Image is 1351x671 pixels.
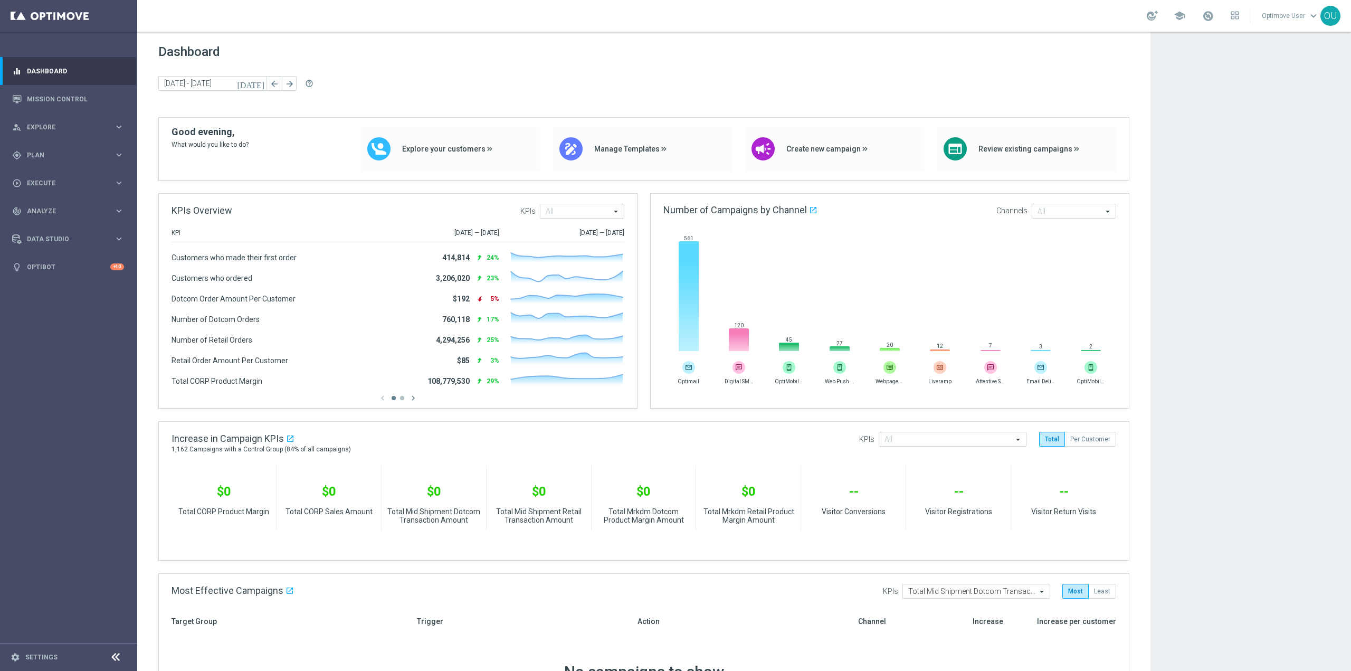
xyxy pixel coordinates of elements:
button: Data Studio keyboard_arrow_right [12,235,125,243]
span: Data Studio [27,236,114,242]
i: keyboard_arrow_right [114,122,124,132]
div: Execute [12,178,114,188]
button: play_circle_outline Execute keyboard_arrow_right [12,179,125,187]
span: Analyze [27,208,114,214]
i: keyboard_arrow_right [114,234,124,244]
a: Dashboard [27,57,124,85]
a: Optimove Userkeyboard_arrow_down [1261,8,1320,24]
i: lightbulb [12,262,22,272]
a: Settings [25,654,58,660]
span: Execute [27,180,114,186]
i: keyboard_arrow_right [114,150,124,160]
button: equalizer Dashboard [12,67,125,75]
span: keyboard_arrow_down [1308,10,1319,22]
button: lightbulb Optibot +10 [12,263,125,271]
span: school [1174,10,1185,22]
div: Optibot [12,253,124,281]
div: +10 [110,263,124,270]
i: equalizer [12,67,22,76]
i: person_search [12,122,22,132]
button: Mission Control [12,95,125,103]
a: Mission Control [27,85,124,113]
i: settings [11,653,20,662]
button: person_search Explore keyboard_arrow_right [12,123,125,131]
div: Plan [12,150,114,160]
div: Data Studio [12,234,114,244]
i: keyboard_arrow_right [114,206,124,216]
div: Dashboard [12,57,124,85]
i: track_changes [12,206,22,216]
button: gps_fixed Plan keyboard_arrow_right [12,151,125,159]
div: Explore [12,122,114,132]
span: Explore [27,124,114,130]
i: play_circle_outline [12,178,22,188]
div: Mission Control [12,85,124,113]
span: Plan [27,152,114,158]
i: keyboard_arrow_right [114,178,124,188]
i: gps_fixed [12,150,22,160]
button: track_changes Analyze keyboard_arrow_right [12,207,125,215]
div: Analyze [12,206,114,216]
div: OU [1320,6,1340,26]
a: Optibot [27,253,110,281]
